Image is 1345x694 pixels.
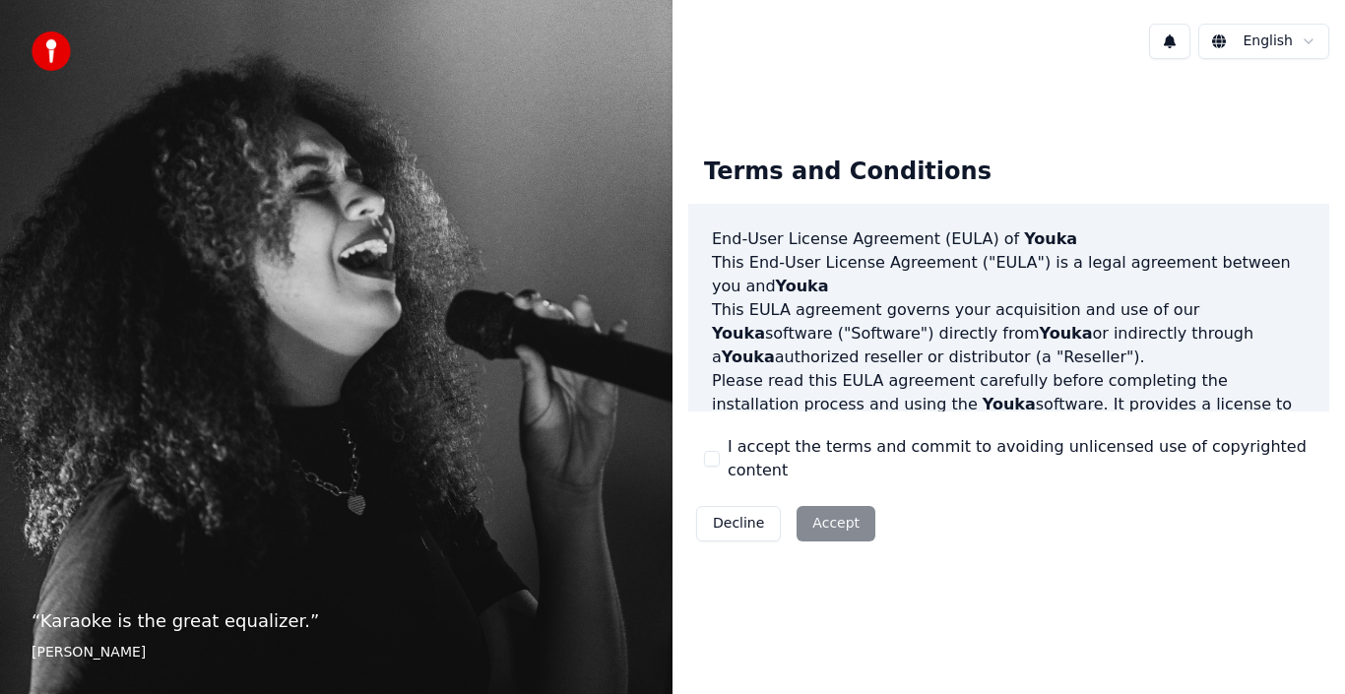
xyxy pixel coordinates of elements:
[983,395,1036,413] span: Youka
[1024,229,1077,248] span: Youka
[696,506,781,541] button: Decline
[712,298,1306,369] p: This EULA agreement governs your acquisition and use of our software ("Software") directly from o...
[712,324,765,343] span: Youka
[32,607,641,635] p: “ Karaoke is the great equalizer. ”
[1040,324,1093,343] span: Youka
[776,277,829,295] span: Youka
[32,32,71,71] img: youka
[688,141,1007,204] div: Terms and Conditions
[728,435,1313,482] label: I accept the terms and commit to avoiding unlicensed use of copyrighted content
[32,643,641,662] footer: [PERSON_NAME]
[712,251,1306,298] p: This End-User License Agreement ("EULA") is a legal agreement between you and
[722,347,775,366] span: Youka
[712,369,1306,464] p: Please read this EULA agreement carefully before completing the installation process and using th...
[712,227,1306,251] h3: End-User License Agreement (EULA) of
